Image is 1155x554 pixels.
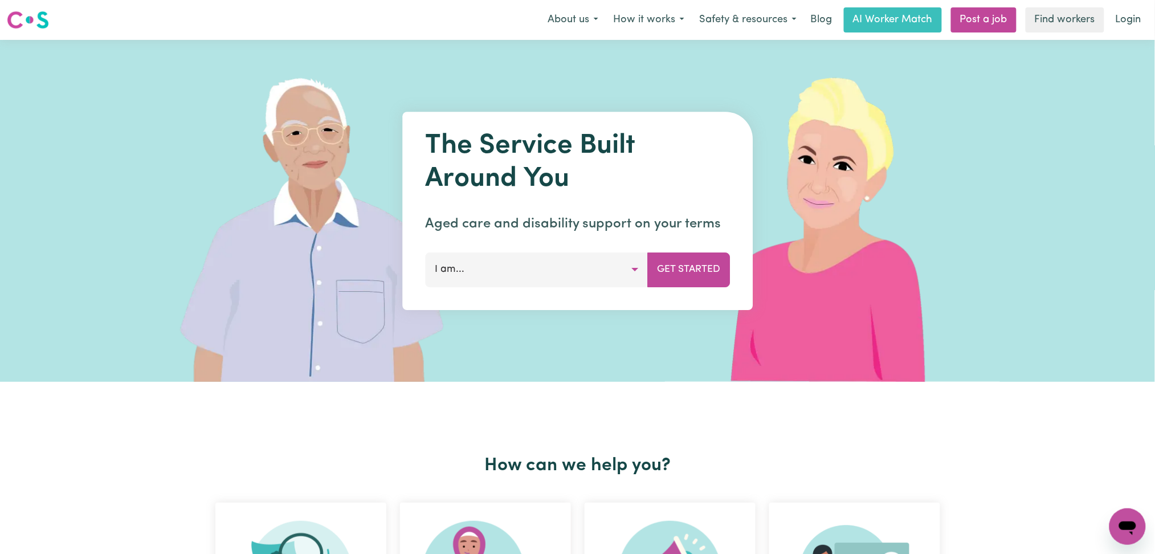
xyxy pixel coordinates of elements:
[540,8,606,32] button: About us
[425,214,730,234] p: Aged care and disability support on your terms
[209,455,947,476] h2: How can we help you?
[425,252,648,287] button: I am...
[7,10,49,30] img: Careseekers logo
[951,7,1017,32] a: Post a job
[1026,7,1104,32] a: Find workers
[1109,508,1146,545] iframe: Button to launch messaging window
[692,8,804,32] button: Safety & resources
[1109,7,1148,32] a: Login
[647,252,730,287] button: Get Started
[844,7,942,32] a: AI Worker Match
[804,7,839,32] a: Blog
[7,7,49,33] a: Careseekers logo
[606,8,692,32] button: How it works
[425,130,730,195] h1: The Service Built Around You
